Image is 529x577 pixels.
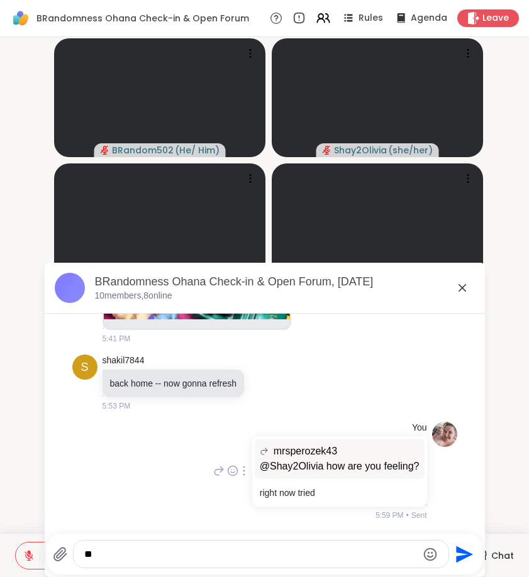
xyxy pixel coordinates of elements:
img: https://sharewell-space-live.sfo3.digitaloceanspaces.com/user-generated/52607e91-69e1-4ca7-b65e-3... [432,422,457,447]
span: mrsperozek43 [274,444,337,459]
span: Rules [359,12,383,25]
span: 5:53 PM [103,400,131,412]
p: @Shay2Olivia how are you feeling? [260,459,420,474]
span: Agenda [411,12,447,25]
span: 5:59 PM [376,510,404,521]
p: 10 members, 8 online [95,290,172,302]
img: BRandomness Ohana Check-in & Open Forum, Sep 08 [55,273,85,303]
p: right now tried [260,486,420,499]
p: back home -- now gonna refresh [110,377,237,390]
span: Sent [411,510,427,521]
span: Shay2Olivia [334,144,387,157]
img: ShareWell Logomark [10,8,31,29]
span: audio-muted [323,146,331,155]
span: ( she/her ) [388,144,433,157]
a: shakil7844 [103,354,145,367]
span: s [81,359,88,376]
span: ( He/ Him ) [175,144,220,157]
span: BRandom502 [112,144,174,157]
span: Chat [491,549,514,562]
h4: You [412,422,427,434]
span: Leave [482,12,509,25]
span: • [406,510,409,521]
span: audio-muted [101,146,109,155]
span: 5:41 PM [103,333,131,344]
span: BRandomness Ohana Check-in & Open Forum [36,12,249,25]
div: BRandomness Ohana Check-in & Open Forum, [DATE] [95,274,475,290]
